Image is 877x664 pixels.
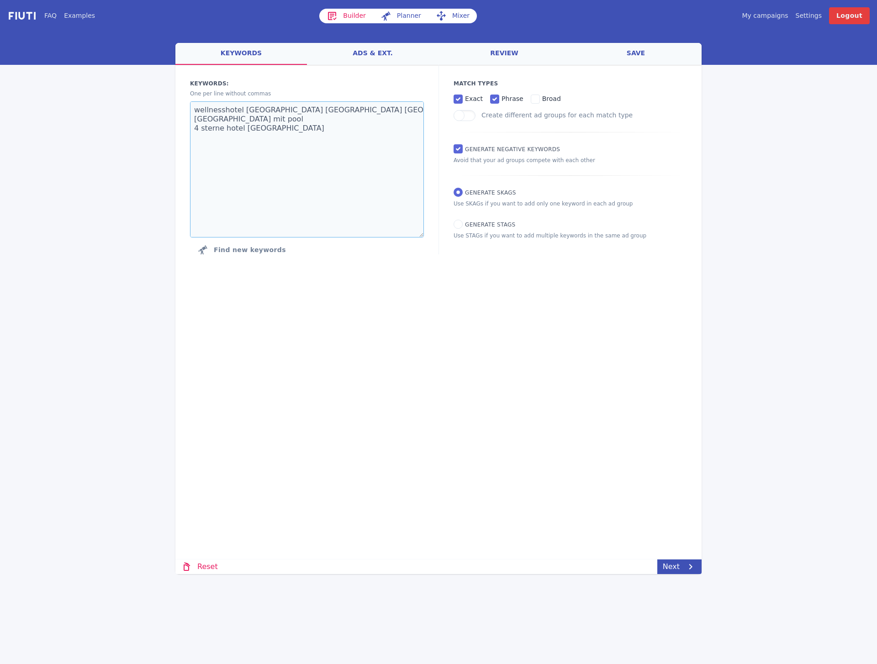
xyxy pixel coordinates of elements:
[454,156,687,164] p: Avoid that your ad groups compete with each other
[502,95,523,102] span: phrase
[465,146,560,153] span: Generate Negative keywords
[190,90,424,98] p: One per line without commas
[64,11,95,21] a: Examples
[454,79,687,88] p: Match Types
[465,95,483,102] span: exact
[7,11,37,21] img: f731f27.png
[531,95,540,104] input: broad
[796,11,822,21] a: Settings
[307,43,438,65] a: ads & ext.
[175,559,223,574] a: Reset
[542,95,561,102] span: broad
[490,95,499,104] input: phrase
[454,220,463,229] input: Generate STAGs
[742,11,788,21] a: My campaigns
[175,43,307,65] a: keywords
[438,43,570,65] a: review
[428,9,477,23] a: Mixer
[190,241,293,259] button: Click to find new keywords related to those above
[44,11,57,21] a: FAQ
[829,7,870,24] a: Logout
[465,190,516,196] span: Generate SKAGs
[570,43,702,65] a: save
[454,95,463,104] input: exact
[319,9,373,23] a: Builder
[657,559,702,574] a: Next
[454,200,687,208] p: Use SKAGs if you want to add only one keyword in each ad group
[454,232,687,240] p: Use STAGs if you want to add multiple keywords in the same ad group
[373,9,428,23] a: Planner
[481,111,633,119] label: Create different ad groups for each match type
[465,221,515,228] span: Generate STAGs
[190,79,424,88] label: Keywords:
[454,144,463,153] input: Generate Negative keywords
[454,188,463,197] input: Generate SKAGs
